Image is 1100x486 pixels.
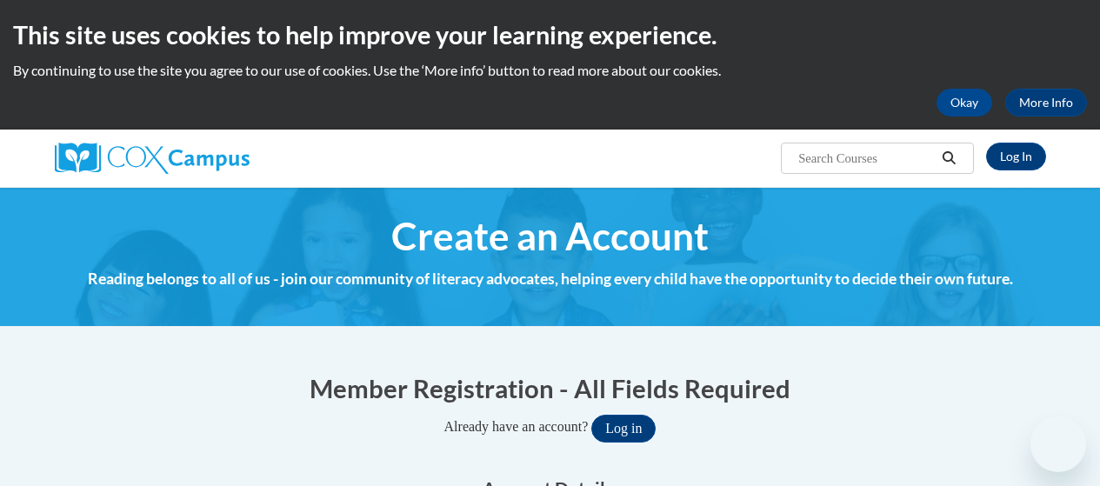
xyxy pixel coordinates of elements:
[391,213,709,259] span: Create an Account
[55,268,1046,290] h4: Reading belongs to all of us - join our community of literacy advocates, helping every child have...
[1030,416,1086,472] iframe: Button to launch messaging window
[797,148,936,169] input: Search Courses
[937,89,992,117] button: Okay
[591,415,656,443] button: Log in
[936,148,962,169] button: Search
[55,143,250,174] img: Cox Campus
[1005,89,1087,117] a: More Info
[444,419,589,434] span: Already have an account?
[55,370,1046,406] h1: Member Registration - All Fields Required
[13,61,1087,80] p: By continuing to use the site you agree to our use of cookies. Use the ‘More info’ button to read...
[13,17,1087,52] h2: This site uses cookies to help improve your learning experience.
[986,143,1046,170] a: Log In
